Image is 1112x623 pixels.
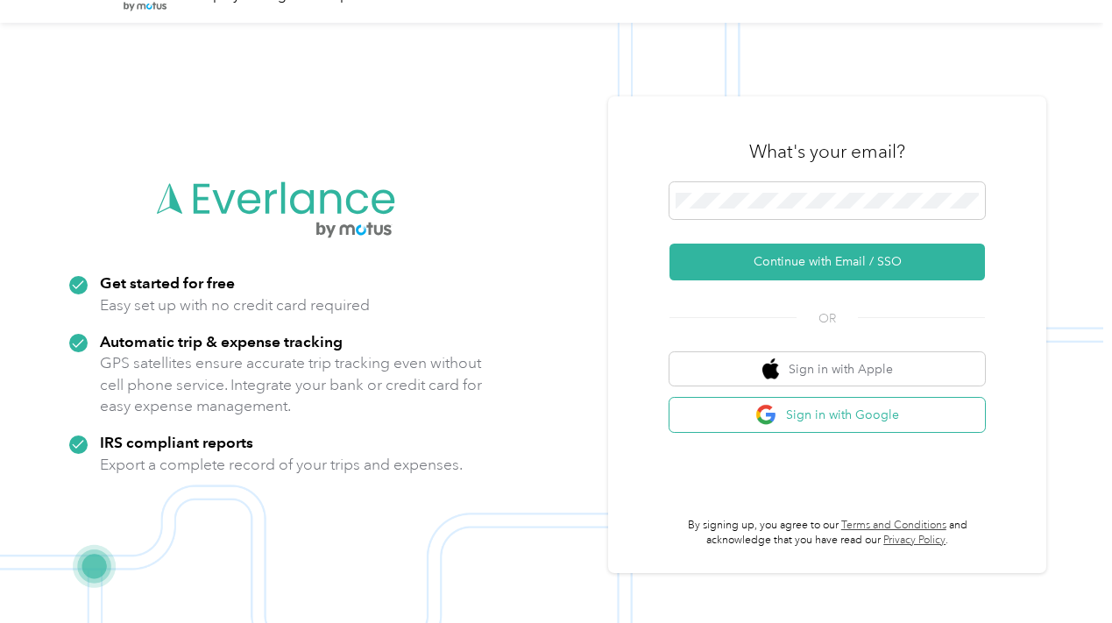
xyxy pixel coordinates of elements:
[841,519,946,532] a: Terms and Conditions
[883,534,946,547] a: Privacy Policy
[797,309,858,328] span: OR
[100,332,343,350] strong: Automatic trip & expense tracking
[669,352,985,386] button: apple logoSign in with Apple
[749,139,905,164] h3: What's your email?
[100,294,370,316] p: Easy set up with no credit card required
[755,404,777,426] img: google logo
[100,273,235,292] strong: Get started for free
[669,518,985,549] p: By signing up, you agree to our and acknowledge that you have read our .
[100,433,253,451] strong: IRS compliant reports
[669,398,985,432] button: google logoSign in with Google
[762,358,780,380] img: apple logo
[100,454,463,476] p: Export a complete record of your trips and expenses.
[100,352,483,417] p: GPS satellites ensure accurate trip tracking even without cell phone service. Integrate your bank...
[669,244,985,280] button: Continue with Email / SSO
